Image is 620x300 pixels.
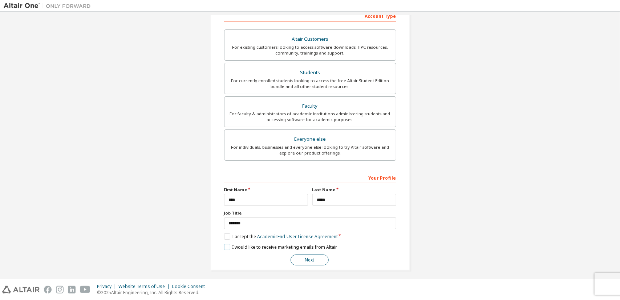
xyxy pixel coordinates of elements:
img: linkedin.svg [68,286,76,293]
img: Altair One [4,2,94,9]
div: For existing customers looking to access software downloads, HPC resources, community, trainings ... [229,44,392,56]
div: Cookie Consent [172,284,209,289]
button: Next [291,255,329,265]
div: Students [229,68,392,78]
div: For currently enrolled students looking to access the free Altair Student Edition bundle and all ... [229,78,392,89]
img: facebook.svg [44,286,52,293]
div: Website Terms of Use [118,284,172,289]
label: Job Title [224,210,396,216]
label: I would like to receive marketing emails from Altair [224,244,337,250]
label: I accept the [224,233,338,240]
div: Faculty [229,101,392,111]
div: Privacy [97,284,118,289]
label: First Name [224,187,308,193]
label: Last Name [312,187,396,193]
div: For individuals, businesses and everyone else looking to try Altair software and explore our prod... [229,144,392,156]
div: Everyone else [229,134,392,144]
img: youtube.svg [80,286,90,293]
p: © 2025 Altair Engineering, Inc. All Rights Reserved. [97,289,209,296]
div: Altair Customers [229,34,392,44]
div: For faculty & administrators of academic institutions administering students and accessing softwa... [229,111,392,123]
img: altair_logo.svg [2,286,40,293]
div: Your Profile [224,172,396,183]
div: Account Type [224,10,396,21]
img: instagram.svg [56,286,64,293]
a: Academic End-User License Agreement [257,233,338,240]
